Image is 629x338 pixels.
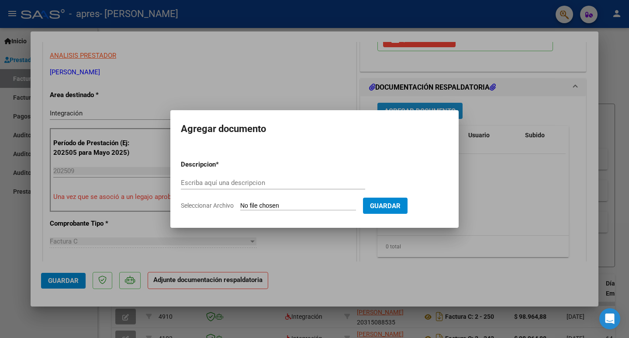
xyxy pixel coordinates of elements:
[599,308,620,329] div: Open Intercom Messenger
[181,202,234,209] span: Seleccionar Archivo
[181,160,261,170] p: Descripcion
[181,121,448,137] h2: Agregar documento
[363,198,408,214] button: Guardar
[370,202,401,210] span: Guardar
